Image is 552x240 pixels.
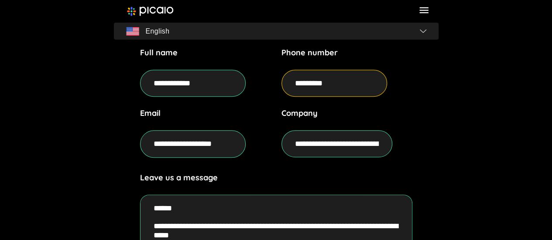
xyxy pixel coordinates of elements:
[114,23,439,40] button: flagEnglishflag
[281,47,338,59] label: Phone number
[140,172,218,184] label: Leave us a message
[140,47,178,59] label: Full name
[281,107,318,119] label: Company
[146,25,170,37] span: English
[140,107,161,119] label: Email
[127,7,174,16] img: image
[420,29,426,33] img: flag
[126,27,139,36] img: flag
